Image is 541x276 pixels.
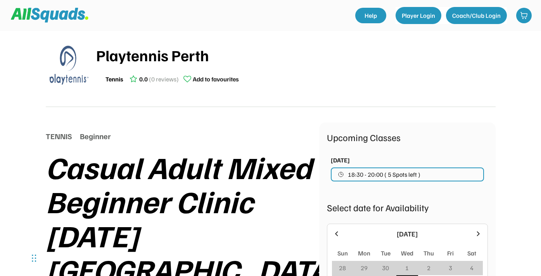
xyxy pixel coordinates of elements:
[355,8,386,23] a: Help
[396,7,441,24] button: Player Login
[11,8,88,22] img: Squad%20Logo.svg
[149,74,179,84] div: (0 reviews)
[405,263,409,273] div: 1
[348,171,420,178] span: 18:30 - 20:00 ( 5 Spots left )
[449,263,452,273] div: 3
[327,200,488,214] div: Select date for Availability
[46,130,72,142] div: TENNIS
[382,263,389,273] div: 30
[50,46,88,85] img: playtennis%20blue%20logo%201.png
[345,229,470,239] div: [DATE]
[401,248,413,258] div: Wed
[339,263,346,273] div: 28
[331,167,484,181] button: 18:30 - 20:00 ( 5 Spots left )
[331,155,350,165] div: [DATE]
[80,130,111,142] div: Beginner
[423,248,434,258] div: Thu
[446,7,507,24] button: Coach/Club Login
[520,12,528,19] img: shopping-cart-01%20%281%29.svg
[139,74,148,84] div: 0.0
[361,263,368,273] div: 29
[427,263,430,273] div: 2
[470,263,474,273] div: 4
[358,248,370,258] div: Mon
[96,43,496,67] div: Playtennis Perth
[467,248,476,258] div: Sat
[337,248,348,258] div: Sun
[105,74,123,84] div: Tennis
[447,248,454,258] div: Fri
[381,248,391,258] div: Tue
[327,130,488,144] div: Upcoming Classes
[193,74,239,84] div: Add to favourites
